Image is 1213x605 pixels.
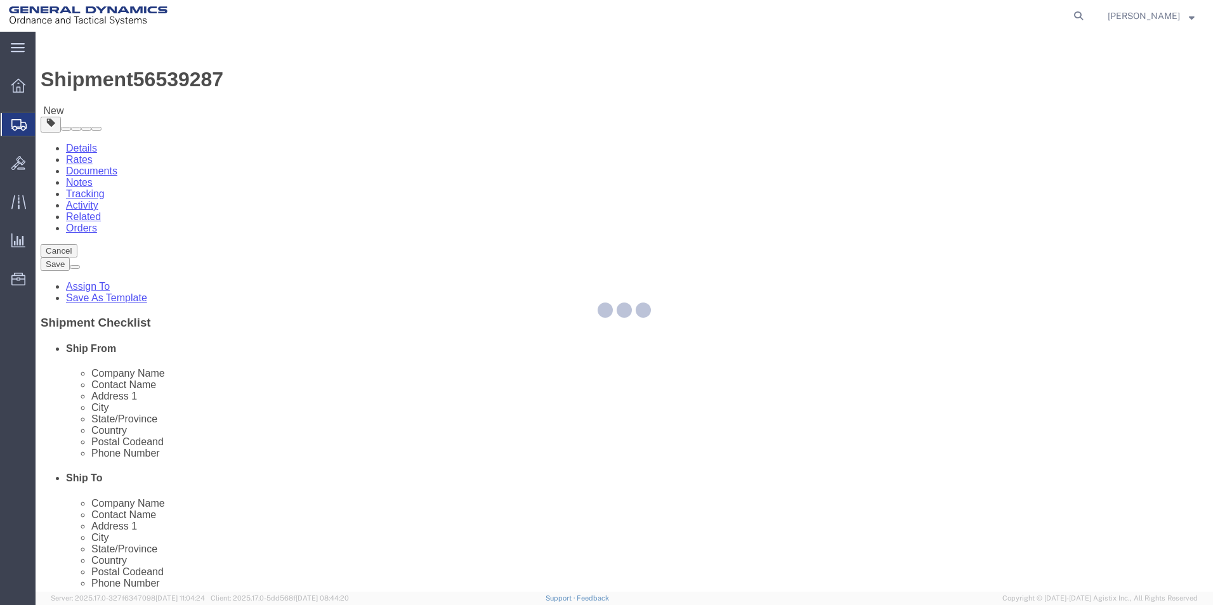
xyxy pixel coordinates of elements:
[577,594,609,602] a: Feedback
[1002,593,1198,604] span: Copyright © [DATE]-[DATE] Agistix Inc., All Rights Reserved
[296,594,349,602] span: [DATE] 08:44:20
[9,6,167,25] img: logo
[1107,8,1195,23] button: [PERSON_NAME]
[211,594,349,602] span: Client: 2025.17.0-5dd568f
[51,594,205,602] span: Server: 2025.17.0-327f6347098
[1108,9,1180,23] span: Dawn Honeycutt
[155,594,205,602] span: [DATE] 11:04:24
[546,594,577,602] a: Support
